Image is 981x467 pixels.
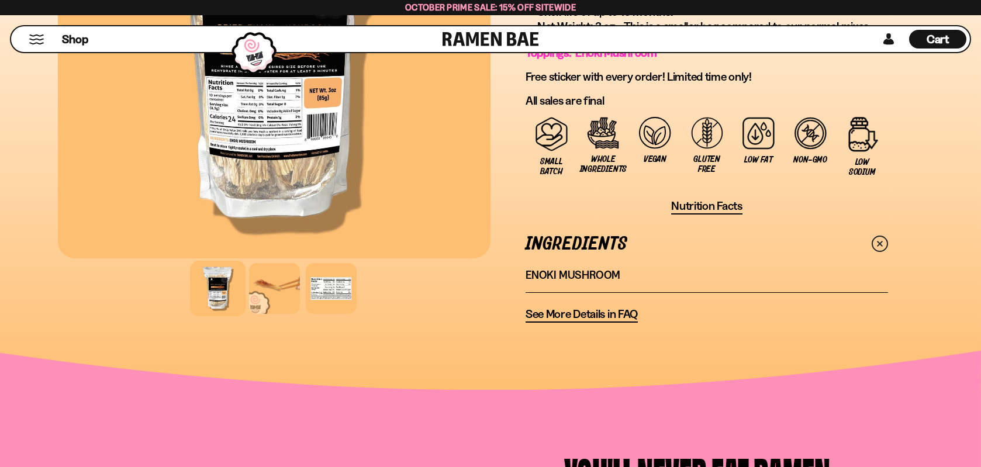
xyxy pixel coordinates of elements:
[927,32,949,46] span: Cart
[526,307,638,323] a: See More Details in FAQ
[644,154,666,164] span: Vegan
[793,155,827,165] span: Non-GMO
[687,154,727,174] span: Gluten Free
[909,26,966,52] div: Cart
[842,157,882,177] span: Low Sodium
[526,94,888,108] p: All sales are final
[526,70,752,84] span: Free sticker with every order! Limited time only!
[62,32,88,47] span: Shop
[580,154,627,174] span: Whole Ingredients
[62,30,88,49] a: Shop
[405,2,576,13] span: October Prime Sale: 15% off Sitewide
[671,199,742,213] span: Nutrition Facts
[526,307,638,321] span: See More Details in FAQ
[526,268,888,283] p: Enoki Mushroom
[531,157,572,177] span: Small Batch
[29,34,44,44] button: Mobile Menu Trigger
[526,224,888,264] a: Ingredients
[744,155,772,165] span: Low Fat
[671,199,742,215] button: Nutrition Facts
